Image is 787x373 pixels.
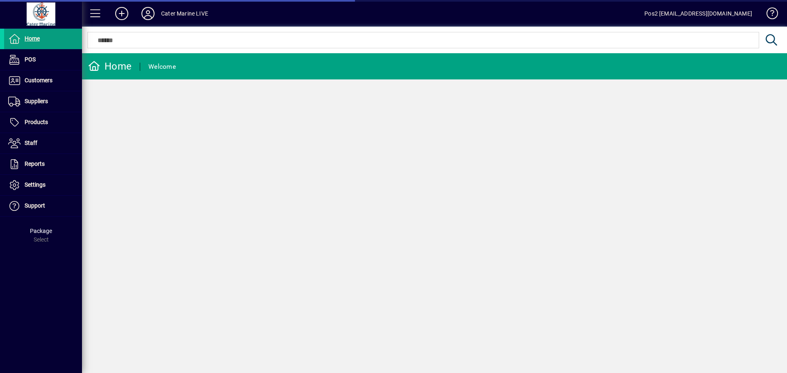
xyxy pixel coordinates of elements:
[109,6,135,21] button: Add
[88,60,132,73] div: Home
[25,77,52,84] span: Customers
[25,119,48,125] span: Products
[4,154,82,174] a: Reports
[161,7,208,20] div: Cater Marine LIVE
[25,140,37,146] span: Staff
[4,196,82,216] a: Support
[25,161,45,167] span: Reports
[4,112,82,133] a: Products
[25,181,45,188] span: Settings
[25,98,48,104] span: Suppliers
[30,228,52,234] span: Package
[25,35,40,42] span: Home
[644,7,752,20] div: Pos2 [EMAIL_ADDRESS][DOMAIN_NAME]
[148,60,176,73] div: Welcome
[4,50,82,70] a: POS
[4,175,82,195] a: Settings
[4,70,82,91] a: Customers
[4,133,82,154] a: Staff
[25,202,45,209] span: Support
[135,6,161,21] button: Profile
[4,91,82,112] a: Suppliers
[25,56,36,63] span: POS
[760,2,777,28] a: Knowledge Base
